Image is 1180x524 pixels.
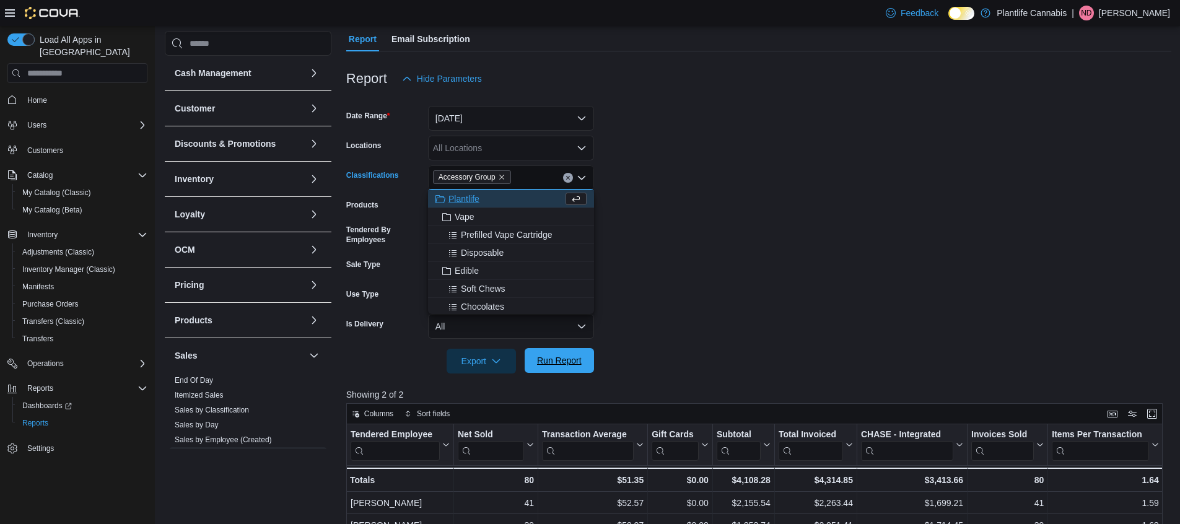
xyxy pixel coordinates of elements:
div: Subtotal [717,429,761,441]
span: My Catalog (Beta) [17,203,147,217]
div: 41 [971,496,1044,510]
button: Adjustments (Classic) [12,243,152,261]
button: Manifests [12,278,152,295]
button: Transaction Average [542,429,644,461]
button: Columns [347,406,398,421]
span: Operations [27,359,64,369]
a: Settings [22,441,59,456]
span: Dashboards [22,401,72,411]
label: Classifications [346,170,399,180]
button: Tendered Employee [351,429,450,461]
span: Home [27,95,47,105]
button: Soft Chews [428,280,594,298]
a: Dashboards [17,398,77,413]
div: $2,155.54 [717,496,771,510]
span: Sales by Employee (Created) [175,435,272,445]
button: Inventory Manager (Classic) [12,261,152,278]
span: Report [349,27,377,51]
span: Run Report [537,354,582,367]
button: Invoices Sold [971,429,1044,461]
div: Total Invoiced [779,429,843,441]
span: Users [22,118,147,133]
button: Discounts & Promotions [307,136,321,151]
button: Remove Accessory Group from selection in this group [498,173,505,181]
span: Inventory [22,227,147,242]
button: Home [2,90,152,108]
div: $51.35 [542,473,644,487]
span: Manifests [22,282,54,292]
button: Hide Parameters [397,66,487,91]
div: $0.00 [652,473,709,487]
h3: OCM [175,243,195,256]
span: My Catalog (Classic) [22,188,91,198]
span: Operations [22,356,147,371]
button: Items Per Transaction [1052,429,1159,461]
span: Feedback [901,7,938,19]
span: Edible [455,264,479,277]
span: Home [22,92,147,107]
button: Catalog [22,168,58,183]
a: Itemized Sales [175,391,224,400]
button: Export [447,349,516,373]
div: Items Per Transaction [1052,429,1149,461]
p: Showing 2 of 2 [346,388,1171,401]
div: $4,108.28 [717,473,771,487]
button: Sort fields [400,406,455,421]
span: Sales by Classification [175,405,249,415]
button: Inventory [2,226,152,243]
span: Inventory [27,230,58,240]
div: Net Sold [458,429,524,441]
button: Products [175,314,304,326]
span: Inventory Manager (Classic) [17,262,147,277]
button: Chocolates [428,298,594,316]
span: End Of Day [175,375,213,385]
div: $52.57 [542,496,644,510]
button: Sales [175,349,304,362]
div: Transaction Average [542,429,634,461]
button: Customers [2,141,152,159]
span: Accessory Group [439,171,496,183]
button: Purchase Orders [12,295,152,313]
label: Date Range [346,111,390,121]
span: Users [27,120,46,130]
span: Load All Apps in [GEOGRAPHIC_DATA] [35,33,147,58]
a: Transfers [17,331,58,346]
button: Vape [428,208,594,226]
button: Display options [1125,406,1140,421]
span: Sort fields [417,409,450,419]
a: Manifests [17,279,59,294]
button: Inventory [22,227,63,242]
a: Dashboards [12,397,152,414]
span: Customers [27,146,63,155]
a: Adjustments (Classic) [17,245,99,260]
span: Plantlife [448,193,479,205]
h3: Discounts & Promotions [175,138,276,150]
button: Gift Cards [652,429,709,461]
div: Totals [350,473,450,487]
span: ND [1081,6,1091,20]
span: Reports [27,383,53,393]
button: Prefilled Vape Cartridge [428,226,594,244]
span: Dashboards [17,398,147,413]
h3: Loyalty [175,208,205,221]
div: 1.59 [1052,496,1159,510]
button: Customer [307,101,321,116]
button: Settings [2,439,152,457]
div: $0.00 [652,496,709,510]
div: Invoices Sold [971,429,1034,441]
button: My Catalog (Beta) [12,201,152,219]
span: My Catalog (Beta) [22,205,82,215]
button: My Catalog (Classic) [12,184,152,201]
button: Customer [175,102,304,115]
button: Net Sold [458,429,534,461]
button: Users [2,116,152,134]
a: Sales by Classification [175,406,249,414]
a: My Catalog (Classic) [17,185,96,200]
div: Subtotal [717,429,761,461]
label: Tendered By Employees [346,225,423,245]
button: Loyalty [175,208,304,221]
img: Cova [25,7,80,19]
span: Transfers [22,334,53,344]
button: Cash Management [175,67,304,79]
a: Sales by Employee (Created) [175,435,272,444]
